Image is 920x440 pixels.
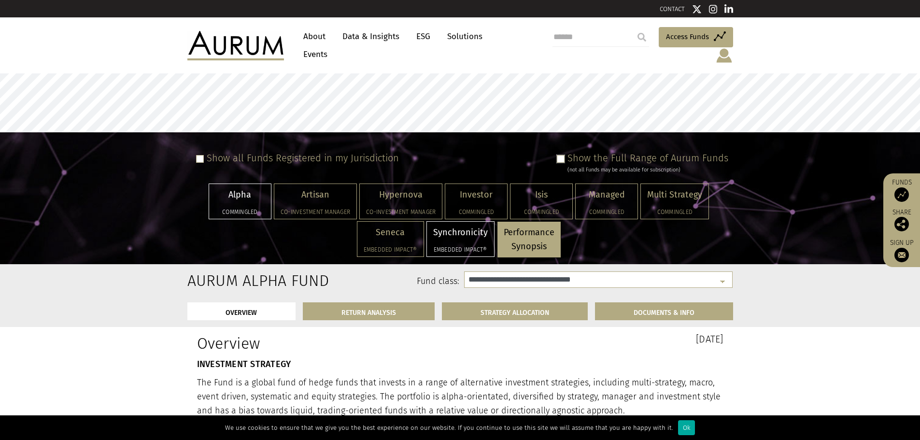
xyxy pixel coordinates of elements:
[660,5,685,13] a: CONTACT
[215,209,265,215] h5: Commingled
[197,376,723,417] p: The Fund is a global fund of hedge funds that invests in a range of alternative investment strate...
[281,209,350,215] h5: Co-investment Manager
[666,31,709,43] span: Access Funds
[197,334,453,353] h1: Overview
[582,188,631,202] p: Managed
[504,226,554,254] p: Performance Synopsis
[411,28,435,45] a: ESG
[567,166,728,174] div: (not all Funds may be available for subscription)
[187,271,266,290] h2: Aurum Alpha Fund
[888,178,915,202] a: Funds
[659,27,733,47] a: Access Funds
[709,4,718,14] img: Instagram icon
[894,187,909,202] img: Access Funds
[888,209,915,231] div: Share
[582,209,631,215] h5: Commingled
[433,226,488,240] p: Synchronicity
[715,47,733,64] img: account-icon.svg
[281,275,460,288] label: Fund class:
[338,28,404,45] a: Data & Insights
[724,4,733,14] img: Linkedin icon
[281,188,350,202] p: Artisan
[433,247,488,253] h5: Embedded Impact®
[187,31,284,60] img: Aurum
[442,28,487,45] a: Solutions
[567,152,728,164] label: Show the Full Range of Aurum Funds
[467,334,723,344] h3: [DATE]
[298,45,327,63] a: Events
[197,359,291,369] strong: INVESTMENT STRATEGY
[366,188,436,202] p: Hypernova
[207,152,399,164] label: Show all Funds Registered in my Jurisdiction
[647,188,702,202] p: Multi Strategy
[517,188,566,202] p: Isis
[595,302,733,320] a: DOCUMENTS & INFO
[894,217,909,231] img: Share this post
[678,420,695,435] div: Ok
[452,188,501,202] p: Investor
[364,247,417,253] h5: Embedded Impact®
[517,209,566,215] h5: Commingled
[298,28,330,45] a: About
[632,28,651,47] input: Submit
[888,239,915,262] a: Sign up
[364,226,417,240] p: Seneca
[442,302,588,320] a: STRATEGY ALLOCATION
[894,248,909,262] img: Sign up to our newsletter
[215,188,265,202] p: Alpha
[303,302,435,320] a: RETURN ANALYSIS
[452,209,501,215] h5: Commingled
[647,209,702,215] h5: Commingled
[692,4,702,14] img: Twitter icon
[366,209,436,215] h5: Co-investment Manager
